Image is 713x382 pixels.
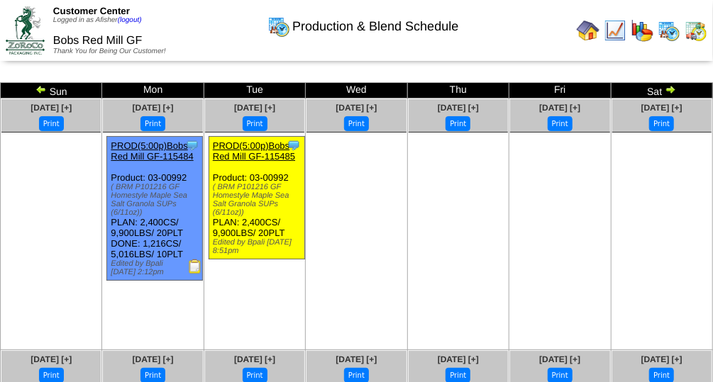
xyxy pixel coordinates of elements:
[658,19,680,42] img: calendarprod.gif
[35,84,47,95] img: arrowleft.gif
[53,35,142,47] span: Bobs Red Mill GF
[140,116,165,131] button: Print
[641,103,682,113] a: [DATE] [+]
[685,19,707,42] img: calendarinout.gif
[111,140,193,162] a: PROD(5:00p)Bobs Red Mill GF-115484
[407,83,509,99] td: Thu
[577,19,599,42] img: home.gif
[1,83,102,99] td: Sun
[213,183,304,217] div: ( BRM P101216 GF Homestyle Maple Sea Salt Granola SUPs (6/11oz))
[185,138,199,152] img: Tooltip
[133,103,174,113] a: [DATE] [+]
[39,116,64,131] button: Print
[509,83,611,99] td: Fri
[438,103,479,113] a: [DATE] [+]
[611,83,712,99] td: Sat
[539,103,580,113] a: [DATE] [+]
[53,6,130,16] span: Customer Center
[336,354,377,364] a: [DATE] [+]
[118,16,142,24] a: (logout)
[665,84,676,95] img: arrowright.gif
[204,83,305,99] td: Tue
[234,354,275,364] a: [DATE] [+]
[243,116,267,131] button: Print
[649,116,674,131] button: Print
[446,116,470,131] button: Print
[213,238,304,255] div: Edited by Bpali [DATE] 8:51pm
[267,15,290,38] img: calendarprod.gif
[6,6,45,54] img: ZoRoCo_Logo(Green%26Foil)%20jpg.webp
[631,19,653,42] img: graph.gif
[344,116,369,131] button: Print
[107,137,203,281] div: Product: 03-00992 PLAN: 2,400CS / 9,900LBS / 20PLT DONE: 1,216CS / 5,016LBS / 10PLT
[213,140,295,162] a: PROD(5:00p)Bobs Red Mill GF-115485
[438,354,479,364] a: [DATE] [+]
[287,138,301,152] img: Tooltip
[209,137,304,259] div: Product: 03-00992 PLAN: 2,400CS / 9,900LBS / 20PLT
[188,259,202,274] img: Production Report
[548,116,573,131] button: Print
[641,354,682,364] a: [DATE] [+]
[111,183,202,217] div: ( BRM P101216 GF Homestyle Maple Sea Salt Granola SUPs (6/11oz))
[306,83,407,99] td: Wed
[336,103,377,113] a: [DATE] [+]
[111,259,202,276] div: Edited by Bpali [DATE] 2:12pm
[31,103,72,113] a: [DATE] [+]
[292,19,458,34] span: Production & Blend Schedule
[604,19,626,42] img: line_graph.gif
[539,354,580,364] a: [DATE] [+]
[133,354,174,364] a: [DATE] [+]
[31,354,72,364] a: [DATE] [+]
[53,47,166,55] span: Thank You for Being Our Customer!
[102,83,204,99] td: Mon
[234,103,275,113] a: [DATE] [+]
[53,16,142,24] span: Logged in as Afisher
